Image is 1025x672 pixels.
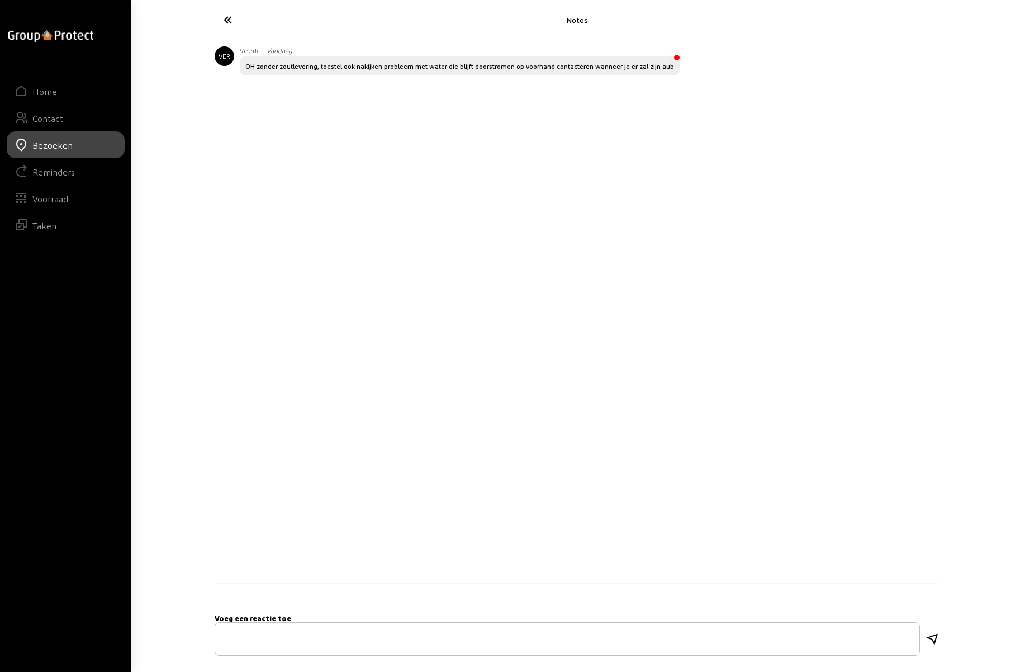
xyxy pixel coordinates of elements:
[7,131,125,158] a: Bezoeken
[7,105,125,131] a: Contact
[245,62,674,70] div: OH zonder zoutlevering, toestel ook nakijken probleem met water die blijft doorstromen op voorhan...
[32,86,57,97] div: Home
[32,113,63,124] div: Contact
[7,158,125,185] a: Reminders
[215,46,234,66] div: VER
[7,212,125,239] a: Taken
[32,140,73,150] div: Bezoeken
[8,30,93,42] img: logo-oneline.png
[32,220,56,231] div: Taken
[215,614,939,622] h5: Voeg een reactie toe
[7,78,125,105] a: Home
[331,15,823,25] div: Notes
[267,46,292,54] span: Vandaag
[240,46,261,54] span: Veerle
[7,185,125,212] a: Voorraad
[32,193,68,204] div: Voorraad
[32,167,75,177] div: Reminders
